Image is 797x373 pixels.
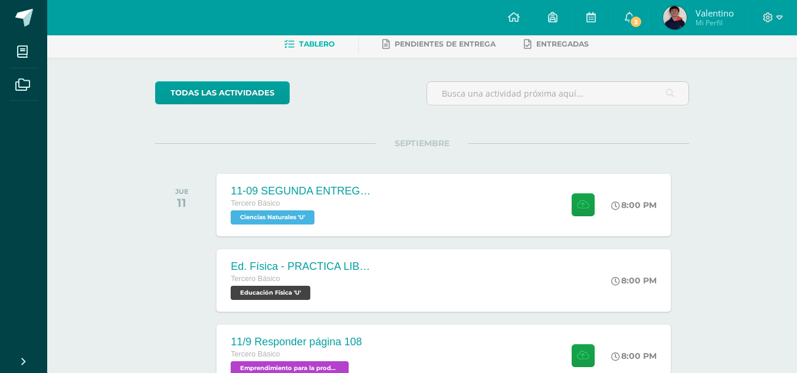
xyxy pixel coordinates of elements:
[175,196,189,210] div: 11
[395,39,496,48] span: Pendientes de entrega
[284,35,334,54] a: Tablero
[536,39,589,48] span: Entregadas
[175,187,189,196] div: JUE
[231,185,372,197] div: 11-09 SEGUNDA ENTREGA DE GUÍA
[231,336,362,348] div: 11/9 Responder página 108
[696,18,734,28] span: Mi Perfil
[611,200,657,210] div: 8:00 PM
[376,138,468,148] span: SEPTIEMBRE
[231,260,372,273] div: Ed. Física - PRACTICA LIBRE Voleibol - S4C2
[231,275,280,283] span: Tercero Básico
[231,199,280,207] span: Tercero Básico
[696,7,734,19] span: Valentino
[524,35,589,54] a: Entregadas
[155,81,290,104] a: todas las Actividades
[629,15,642,28] span: 3
[231,350,280,358] span: Tercero Básico
[231,210,314,225] span: Ciencias Naturales 'U'
[427,82,688,105] input: Busca una actividad próxima aquí...
[231,286,310,300] span: Educación Física 'U'
[611,351,657,361] div: 8:00 PM
[382,35,496,54] a: Pendientes de entrega
[611,275,657,286] div: 8:00 PM
[299,39,334,48] span: Tablero
[663,6,687,29] img: 7383fbd875ed3a81cc002658620bcc65.png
